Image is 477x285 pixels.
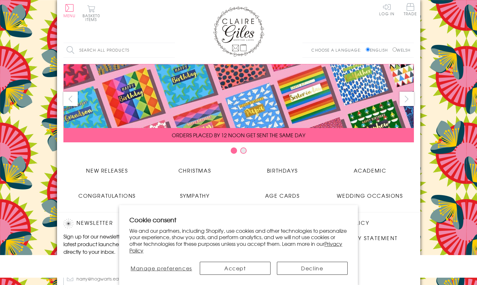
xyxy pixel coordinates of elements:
button: Menu [63,4,76,18]
a: Age Cards [239,187,326,199]
img: Claire Giles Greetings Cards [213,6,264,57]
h2: Cookie consent [129,215,348,224]
input: Search [169,43,175,57]
span: Academic [354,167,387,174]
div: Carousel Pagination [63,147,414,157]
span: 0 items [85,13,100,22]
label: English [366,47,391,53]
span: Manage preferences [131,264,192,272]
button: Manage preferences [129,262,193,275]
input: Search all products [63,43,175,57]
p: Choose a language: [311,47,365,53]
span: ORDERS PLACED BY 12 NOON GET SENT THE SAME DAY [172,131,305,139]
button: Accept [200,262,271,275]
p: We and our partners, including Shopify, use cookies and other technologies to personalize your ex... [129,227,348,254]
button: Carousel Page 2 [240,147,247,154]
a: Academic [326,162,414,174]
p: Sign up for our newsletter to receive the latest product launches, news and offers directly to yo... [63,232,172,255]
span: Congratulations [78,192,136,199]
a: Accessibility Statement [318,234,398,243]
a: Trade [404,3,417,17]
a: Christmas [151,162,239,174]
span: Trade [404,3,417,16]
span: New Releases [86,167,128,174]
button: Carousel Page 1 (Current Slide) [231,147,237,154]
a: Birthdays [239,162,326,174]
button: Decline [277,262,348,275]
a: Wedding Occasions [326,187,414,199]
span: Menu [63,13,76,18]
input: Welsh [393,47,397,52]
button: prev [63,92,78,106]
button: next [400,92,414,106]
a: New Releases [63,162,151,174]
button: Basket0 items [83,5,100,21]
span: Christmas [178,167,211,174]
span: Age Cards [265,192,300,199]
label: Welsh [393,47,411,53]
a: Log In [379,3,394,16]
a: Privacy Policy [129,240,342,254]
h2: Newsletter [63,219,172,228]
span: Wedding Occasions [337,192,403,199]
span: Birthdays [267,167,298,174]
span: Sympathy [180,192,210,199]
a: Sympathy [151,187,239,199]
input: English [366,47,370,52]
a: Congratulations [63,187,151,199]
